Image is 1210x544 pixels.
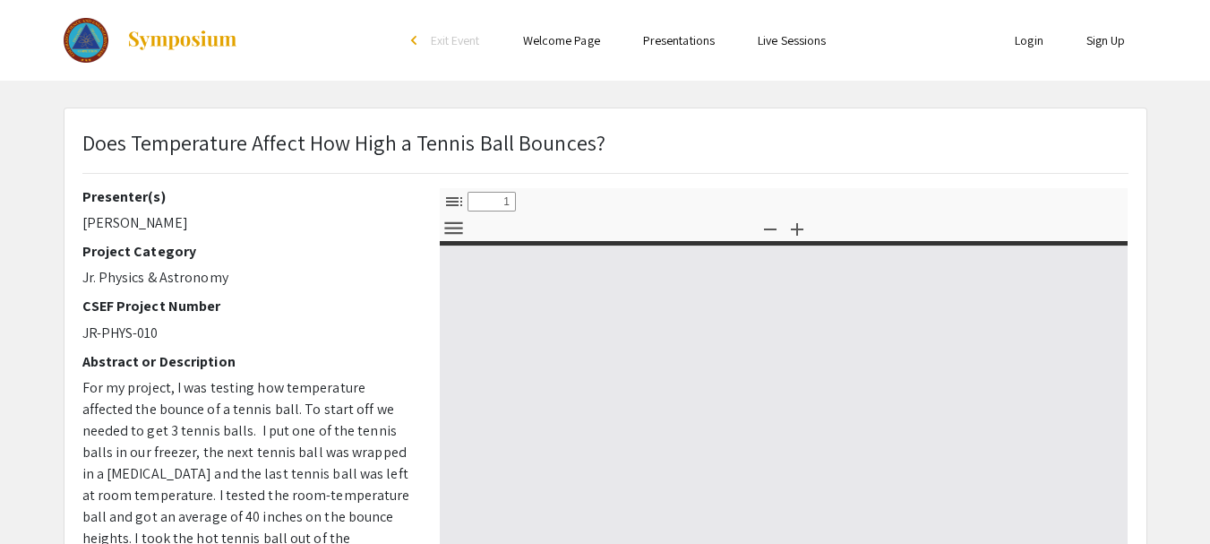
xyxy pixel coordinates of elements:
span: Exit Event [431,32,480,48]
img: The 2023 Colorado Science & Engineering Fair [64,18,109,63]
p: [PERSON_NAME] [82,212,413,234]
a: Login [1015,32,1043,48]
h2: Project Category [82,243,413,260]
h2: Abstract or Description [82,353,413,370]
img: Symposium by ForagerOne [126,30,238,51]
a: The 2023 Colorado Science & Engineering Fair [64,18,239,63]
h2: CSEF Project Number [82,298,413,315]
button: Tools [439,215,469,241]
p: Jr. Physics & Astronomy [82,267,413,289]
p: Does Temperature Affect How High a Tennis Ball Bounces? [82,126,606,159]
a: Sign Up [1086,32,1126,48]
input: Page [468,192,516,212]
div: arrow_back_ios [411,35,422,46]
a: Welcome Page [523,32,600,48]
button: Zoom In [782,215,812,241]
button: Zoom Out [755,215,785,241]
p: JR-PHYS-010 [82,323,413,344]
h2: Presenter(s) [82,188,413,205]
a: Live Sessions [758,32,826,48]
button: Toggle Sidebar [439,188,469,214]
a: Presentations [643,32,715,48]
